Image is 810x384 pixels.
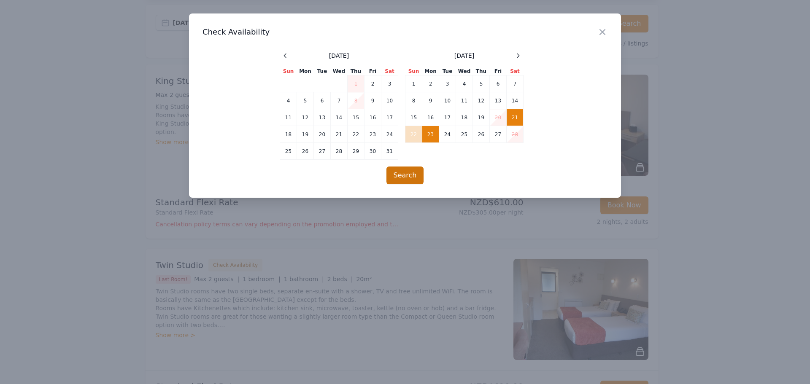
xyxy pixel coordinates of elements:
td: 28 [507,126,524,143]
td: 6 [490,75,507,92]
td: 4 [280,92,297,109]
span: [DATE] [329,51,349,60]
td: 25 [456,126,473,143]
td: 19 [473,109,490,126]
td: 19 [297,126,314,143]
td: 1 [405,75,422,92]
th: Mon [297,67,314,75]
td: 14 [507,92,524,109]
td: 2 [364,75,381,92]
button: Search [386,166,424,184]
td: 9 [422,92,439,109]
td: 21 [331,126,348,143]
td: 7 [507,75,524,92]
td: 8 [405,92,422,109]
td: 13 [314,109,331,126]
td: 11 [280,109,297,126]
th: Tue [314,67,331,75]
td: 4 [456,75,473,92]
td: 10 [439,92,456,109]
td: 27 [314,143,331,160]
td: 17 [439,109,456,126]
td: 22 [405,126,422,143]
td: 29 [348,143,364,160]
td: 5 [297,92,314,109]
td: 11 [456,92,473,109]
td: 24 [439,126,456,143]
td: 22 [348,126,364,143]
th: Sun [280,67,297,75]
td: 15 [348,109,364,126]
th: Mon [422,67,439,75]
td: 3 [381,75,398,92]
td: 25 [280,143,297,160]
th: Thu [473,67,490,75]
td: 18 [456,109,473,126]
td: 15 [405,109,422,126]
th: Wed [456,67,473,75]
td: 30 [364,143,381,160]
td: 23 [422,126,439,143]
td: 5 [473,75,490,92]
td: 3 [439,75,456,92]
td: 13 [490,92,507,109]
td: 28 [331,143,348,160]
th: Sun [405,67,422,75]
td: 9 [364,92,381,109]
td: 12 [297,109,314,126]
td: 8 [348,92,364,109]
td: 16 [422,109,439,126]
td: 24 [381,126,398,143]
th: Fri [490,67,507,75]
td: 20 [314,126,331,143]
td: 2 [422,75,439,92]
td: 18 [280,126,297,143]
td: 20 [490,109,507,126]
th: Sat [507,67,524,75]
td: 23 [364,126,381,143]
th: Fri [364,67,381,75]
th: Wed [331,67,348,75]
td: 6 [314,92,331,109]
td: 26 [473,126,490,143]
td: 21 [507,109,524,126]
td: 12 [473,92,490,109]
h3: Check Availability [202,27,607,37]
th: Thu [348,67,364,75]
td: 10 [381,92,398,109]
td: 17 [381,109,398,126]
td: 27 [490,126,507,143]
span: [DATE] [454,51,474,60]
td: 16 [364,109,381,126]
td: 14 [331,109,348,126]
td: 26 [297,143,314,160]
th: Tue [439,67,456,75]
td: 7 [331,92,348,109]
th: Sat [381,67,398,75]
td: 1 [348,75,364,92]
td: 31 [381,143,398,160]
